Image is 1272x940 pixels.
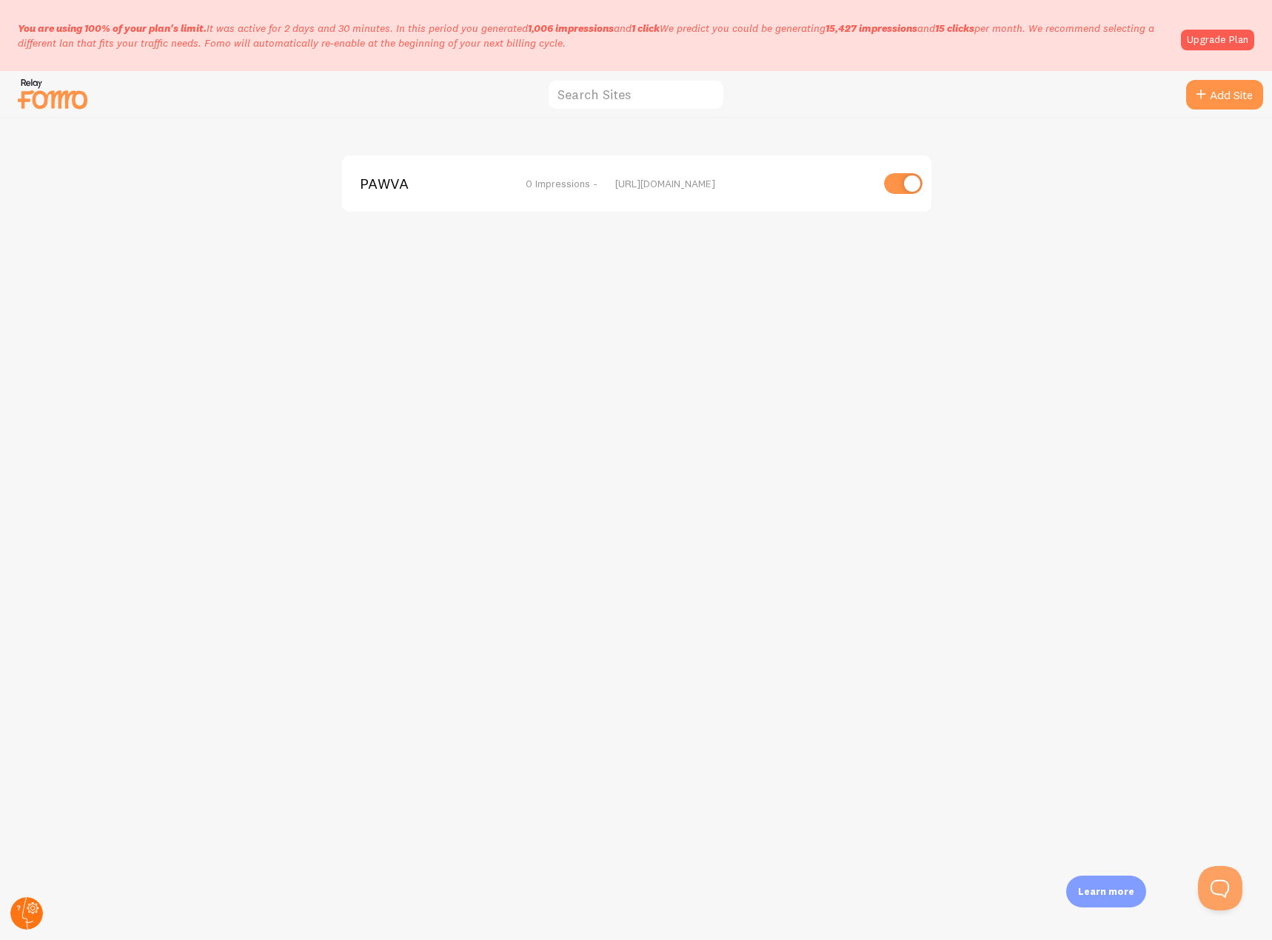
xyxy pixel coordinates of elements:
b: 15 clicks [935,21,974,35]
b: 1,006 impressions [528,21,614,35]
b: 15,427 impressions [826,21,917,35]
span: and [528,21,660,35]
img: fomo-relay-logo-orange.svg [16,75,90,113]
div: [URL][DOMAIN_NAME] [615,177,871,190]
span: PAWVA [360,177,479,190]
span: and [826,21,974,35]
a: Upgrade Plan [1181,30,1254,50]
b: 1 click [632,21,660,35]
div: Learn more [1066,876,1146,907]
span: You are using 100% of your plan's limit. [18,21,207,35]
p: Learn more [1078,884,1134,899]
p: It was active for 2 days and 30 minutes. In this period you generated We predict you could be gen... [18,21,1172,50]
span: 0 Impressions - [526,177,597,190]
iframe: Help Scout Beacon - Open [1198,866,1242,910]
